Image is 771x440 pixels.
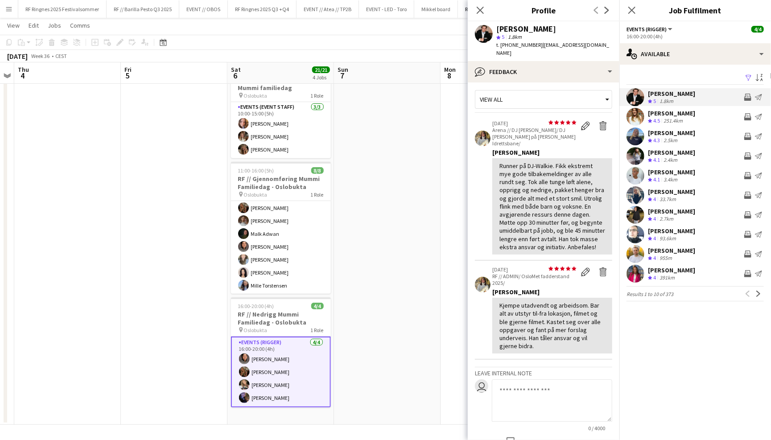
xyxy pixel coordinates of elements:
[627,26,667,33] span: Events (Rigger)
[492,288,612,296] div: [PERSON_NAME]
[124,66,132,74] span: Fri
[48,21,61,29] span: Jobs
[627,33,764,40] div: 16:00-20:00 (4h)
[496,41,609,56] span: | [EMAIL_ADDRESS][DOMAIN_NAME]
[648,247,695,255] div: [PERSON_NAME]
[627,26,674,33] button: Events (Rigger)
[55,53,67,59] div: CEST
[311,327,324,333] span: 1 Role
[231,63,331,158] app-job-card: 10:00-15:00 (5h)3/3RF // Utdeling av kjeks på Mummi familiedag Oslobukta1 RoleEvents (Event Staff...
[231,66,241,74] span: Sat
[653,235,656,242] span: 4
[648,109,695,117] div: [PERSON_NAME]
[475,369,612,377] h3: Leave internal note
[499,301,605,350] div: Kjempe utadvendt og arbeidsom. Bar alt av utstyr til-fra lokasjon, filmet og ble gjerne filmet. K...
[658,235,678,243] div: 93.6km
[297,0,359,18] button: EVENT // Atea // TP2B
[458,0,521,18] button: RF // Oslobukta 2025
[653,255,656,261] span: 4
[653,156,660,163] span: 4.1
[29,21,39,29] span: Edit
[502,33,504,40] span: 5
[496,41,543,48] span: t. [PHONE_NUMBER]
[658,255,674,262] div: 955m
[492,273,577,286] p: RF // ADMIN/ OsloMet fadderstand 2025/
[662,117,684,125] div: 251.4km
[658,98,675,105] div: 1.8km
[29,53,52,59] span: Week 36
[231,102,331,158] app-card-role: Events (Event Staff)3/310:00-15:00 (5h)[PERSON_NAME][PERSON_NAME][PERSON_NAME]
[658,274,676,282] div: 391km
[313,74,330,81] div: 4 Jobs
[25,20,42,31] a: Edit
[70,21,90,29] span: Comms
[336,70,348,81] span: 7
[230,70,241,81] span: 6
[662,156,679,164] div: 2.4km
[231,162,331,294] app-job-card: 11:00-16:00 (5h)8/8RF // Gjennomføring Mummi Familiedag - Oslobukta Oslobukta1 RoleEvents (Event ...
[653,215,656,222] span: 4
[312,66,330,73] span: 21/21
[311,167,324,174] span: 8/8
[107,0,179,18] button: RF // Barilla Pesto Q3 2025
[492,148,612,156] div: [PERSON_NAME]
[581,425,612,432] span: 0 / 4000
[231,297,331,407] app-job-card: 16:00-20:00 (4h)4/4RF // Nedrigg Mummi Familiedag - Oslobukta Oslobukta1 RoleEvents (Rigger)4/416...
[468,61,619,82] div: Feedback
[468,4,619,16] h3: Profile
[653,196,656,202] span: 4
[66,20,94,31] a: Comms
[619,4,771,16] h3: Job Fulfilment
[444,66,456,74] span: Mon
[311,191,324,198] span: 1 Role
[18,66,29,74] span: Thu
[648,207,695,215] div: [PERSON_NAME]
[244,327,268,333] span: Oslobukta
[231,337,331,407] app-card-role: Events (Rigger)4/416:00-20:00 (4h)[PERSON_NAME][PERSON_NAME][PERSON_NAME][PERSON_NAME]
[499,162,605,251] div: Runner på DJ-Walkie. Fikk ekstremt mye gode tilbakemeldinger av alle rundt seg. Tok alle tunge lø...
[244,191,268,198] span: Oslobukta
[658,215,675,223] div: 2.7km
[44,20,65,31] a: Jobs
[496,25,556,33] div: [PERSON_NAME]
[7,21,20,29] span: View
[648,90,695,98] div: [PERSON_NAME]
[480,95,503,103] span: View all
[648,266,695,274] div: [PERSON_NAME]
[648,188,695,196] div: [PERSON_NAME]
[648,148,695,156] div: [PERSON_NAME]
[619,43,771,65] div: Available
[231,173,331,294] app-card-role: Events (Event Staff)8/811:00-16:00 (5h)[PERSON_NAME][PERSON_NAME][PERSON_NAME]Malk Adwan[PERSON_N...
[7,52,28,61] div: [DATE]
[653,176,660,183] span: 4.1
[231,175,331,191] h3: RF // Gjennomføring Mummi Familiedag - Oslobukta
[338,66,348,74] span: Sun
[648,227,695,235] div: [PERSON_NAME]
[492,120,577,127] p: [DATE]
[123,70,132,81] span: 5
[506,33,524,40] span: 1.8km
[492,266,577,273] p: [DATE]
[653,117,660,124] span: 4.5
[658,196,678,203] div: 33.7km
[662,176,679,184] div: 3.4km
[231,76,331,92] h3: RF // Utdeling av kjeks på Mummi familiedag
[4,20,23,31] a: View
[244,92,268,99] span: Oslobukta
[238,303,274,309] span: 16:00-20:00 (4h)
[414,0,458,18] button: Mikkel board
[648,168,695,176] div: [PERSON_NAME]
[179,0,228,18] button: EVENT // OBOS
[238,167,274,174] span: 11:00-16:00 (5h)
[662,137,679,144] div: 2.5km
[443,70,456,81] span: 8
[311,303,324,309] span: 4/4
[653,274,656,281] span: 4
[311,92,324,99] span: 1 Role
[653,98,656,104] span: 5
[648,129,695,137] div: [PERSON_NAME]
[231,310,331,326] h3: RF // Nedrigg Mummi Familiedag - Oslobukta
